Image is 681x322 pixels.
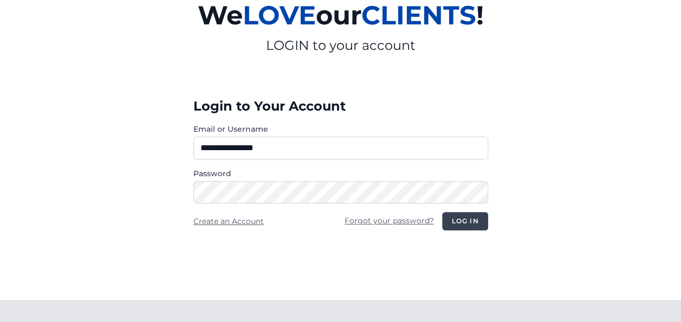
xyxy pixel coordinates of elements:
a: Create an Account [193,216,264,226]
label: Password [193,168,488,179]
a: Forgot your password? [345,216,433,226]
p: LOGIN to your account [72,37,609,54]
h3: Login to Your Account [193,98,488,115]
label: Email or Username [193,124,488,134]
button: Log in [442,212,488,230]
